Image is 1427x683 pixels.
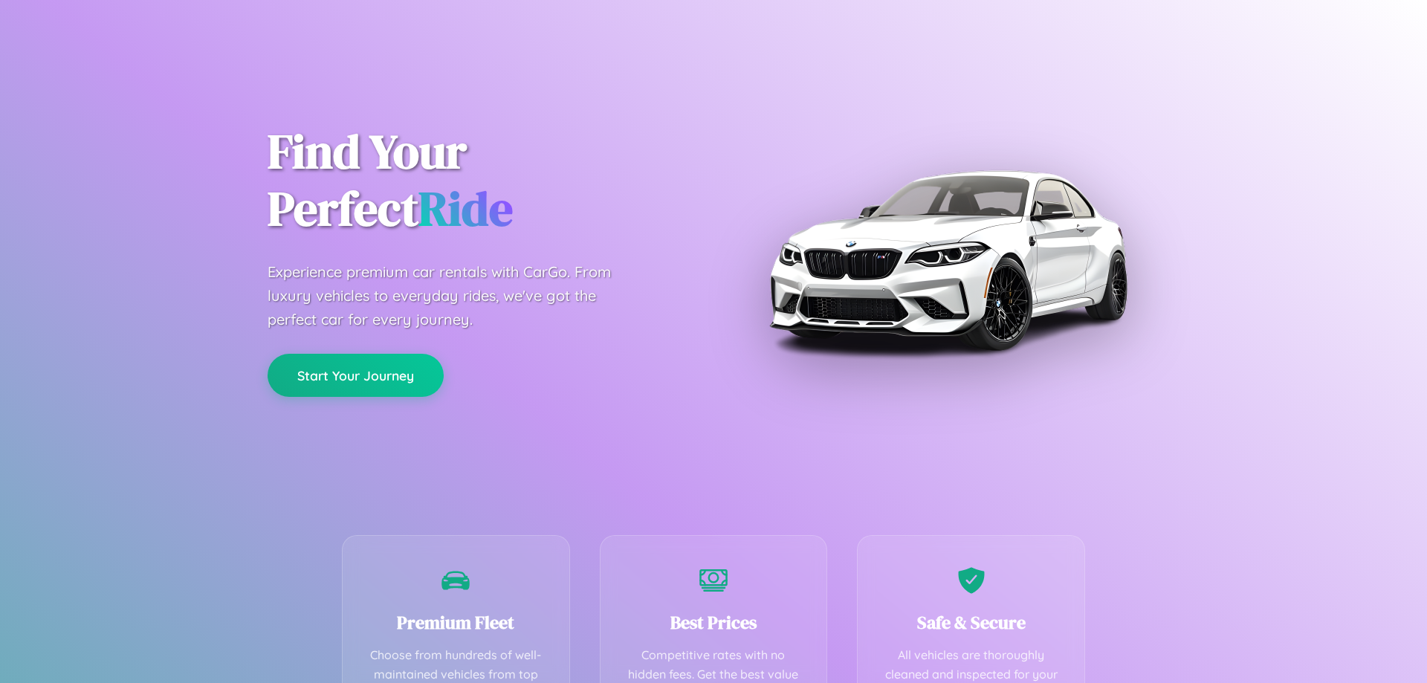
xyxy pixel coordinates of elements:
[880,610,1062,635] h3: Safe & Secure
[268,260,639,331] p: Experience premium car rentals with CarGo. From luxury vehicles to everyday rides, we've got the ...
[762,74,1133,446] img: Premium BMW car rental vehicle
[623,610,805,635] h3: Best Prices
[268,123,691,238] h1: Find Your Perfect
[268,354,444,397] button: Start Your Journey
[418,176,513,241] span: Ride
[365,610,547,635] h3: Premium Fleet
